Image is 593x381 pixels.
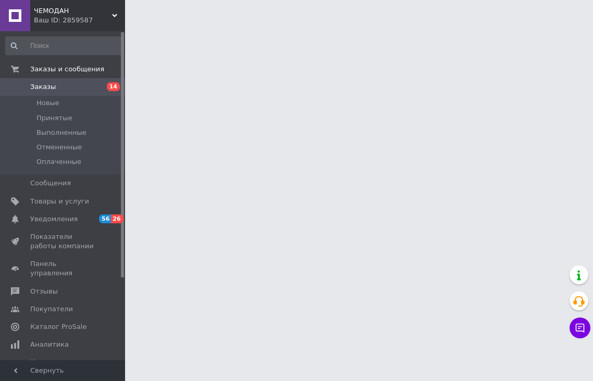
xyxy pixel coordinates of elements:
span: Отзывы [30,287,58,296]
span: ЧЕМОДАН [34,6,112,16]
span: Товары и услуги [30,197,89,206]
span: Принятые [36,113,72,123]
span: Заказы [30,82,56,92]
span: Показатели работы компании [30,232,96,251]
span: Новые [36,98,59,108]
span: 56 [99,214,111,223]
span: Заказы и сообщения [30,65,104,74]
div: Ваш ID: 2859587 [34,16,125,25]
span: Панель управления [30,259,96,278]
span: Покупатели [30,304,73,314]
span: Оплаченные [36,157,81,167]
input: Поиск [5,36,122,55]
span: 14 [107,82,120,91]
span: Инструменты вебмастера и SEO [30,358,96,376]
span: Каталог ProSale [30,322,87,332]
span: Аналитика [30,340,69,349]
span: Выполненные [36,128,87,137]
span: Уведомления [30,214,78,224]
button: Чат с покупателем [570,317,590,338]
span: 26 [111,214,123,223]
span: Сообщения [30,179,71,188]
span: Отмененные [36,143,82,152]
